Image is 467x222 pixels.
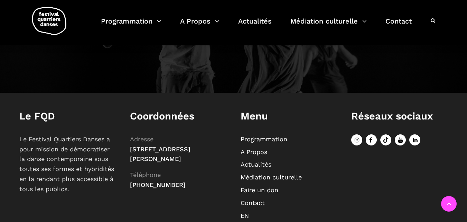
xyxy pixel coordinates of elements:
[241,110,337,122] h1: Menu
[19,110,116,122] h1: Le FQD
[241,148,267,156] a: A Propos
[241,135,287,143] a: Programmation
[32,7,66,35] img: logo-fqd-med
[19,134,116,194] p: Le Festival Quartiers Danses a pour mission de démocratiser la danse contemporaine sous toutes se...
[180,15,220,36] a: A Propos
[101,15,161,36] a: Programmation
[351,110,448,122] h1: Réseaux sociaux
[241,186,278,194] a: Faire un don
[130,181,186,188] span: [PHONE_NUMBER]
[130,110,227,122] h1: Coordonnées
[130,135,153,143] span: Adresse
[130,145,190,163] span: [STREET_ADDRESS][PERSON_NAME]
[385,15,412,36] a: Contact
[290,15,367,36] a: Médiation culturelle
[241,199,265,206] a: Contact
[130,171,161,178] span: Téléphone
[241,174,302,181] a: Médiation culturelle
[238,15,272,36] a: Actualités
[241,212,249,219] a: EN
[241,161,271,168] a: Actualités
